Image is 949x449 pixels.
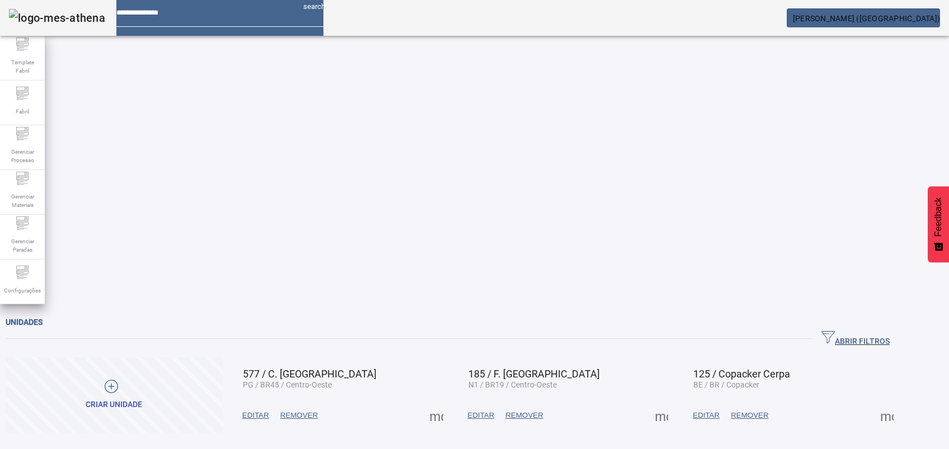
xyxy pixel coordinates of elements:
span: 185 / F. [GEOGRAPHIC_DATA] [468,368,600,380]
button: Mais [426,405,447,426]
span: N1 / BR19 / Centro-Oeste [468,380,557,389]
button: EDITAR [687,405,725,426]
button: REMOVER [725,405,774,426]
span: REMOVER [505,410,543,421]
img: logo-mes-athena [9,9,105,27]
span: 577 / C. [GEOGRAPHIC_DATA] [243,368,377,380]
button: REMOVER [500,405,548,426]
button: Mais [877,405,897,426]
span: PG / BR45 / Centro-Oeste [243,380,332,389]
span: BE / BR / Copacker [693,380,759,389]
div: Criar unidade [86,399,142,410]
span: ABRIR FILTROS [821,330,890,347]
span: Template Fabril [6,55,39,78]
span: EDITAR [242,410,269,421]
button: EDITAR [237,405,275,426]
span: Gerenciar Paradas [6,234,39,257]
span: Feedback [933,197,943,237]
span: EDITAR [468,410,495,421]
span: Gerenciar Processo [6,144,39,168]
span: Configurações [1,283,44,298]
span: REMOVER [280,410,318,421]
span: Fabril [12,104,32,119]
button: Mais [651,405,671,426]
button: ABRIR FILTROS [812,329,899,349]
span: REMOVER [731,410,768,421]
button: Feedback - Mostrar pesquisa [928,186,949,262]
span: 125 / Copacker Cerpa [693,368,790,380]
span: Unidades [6,318,43,327]
button: REMOVER [275,405,323,426]
button: Criar unidade [6,357,223,433]
span: EDITAR [693,410,720,421]
button: EDITAR [462,405,500,426]
span: Gerenciar Materiais [6,189,39,212]
span: [PERSON_NAME] ([GEOGRAPHIC_DATA]) [793,14,940,23]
